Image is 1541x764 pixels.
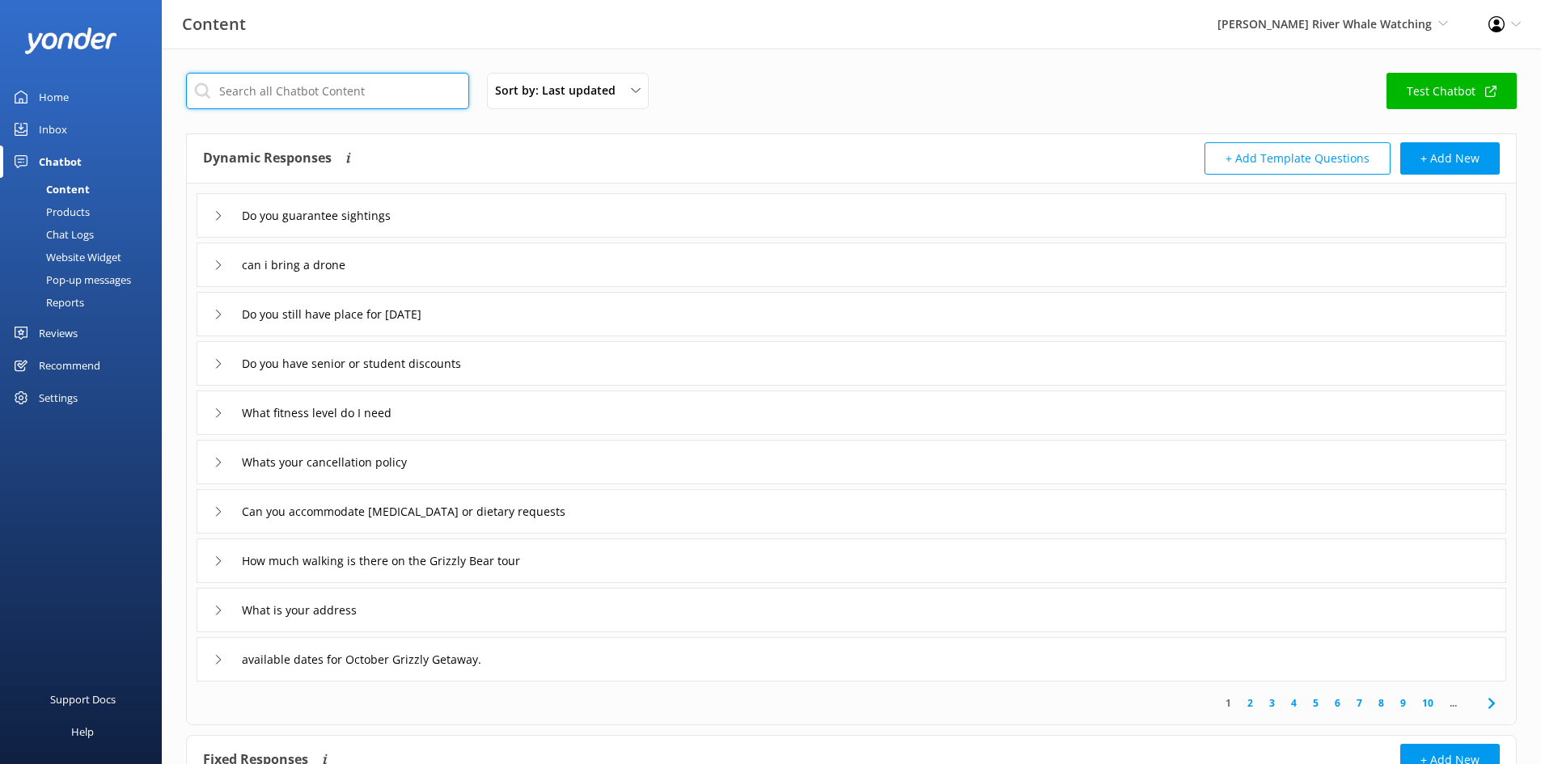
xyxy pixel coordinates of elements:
[186,73,469,109] input: Search all Chatbot Content
[1370,695,1392,711] a: 8
[39,81,69,113] div: Home
[182,11,246,37] h3: Content
[50,683,116,715] div: Support Docs
[1305,695,1327,711] a: 5
[10,223,162,246] a: Chat Logs
[10,291,162,314] a: Reports
[1414,695,1442,711] a: 10
[10,246,162,268] a: Website Widget
[10,178,90,200] div: Content
[1217,695,1239,711] a: 1
[71,715,94,748] div: Help
[39,349,100,382] div: Recommend
[39,113,67,146] div: Inbox
[1283,695,1305,711] a: 4
[1327,695,1348,711] a: 6
[1400,142,1500,175] button: + Add New
[10,200,90,223] div: Products
[10,268,131,291] div: Pop-up messages
[24,27,117,54] img: yonder-white-logo.png
[1204,142,1391,175] button: + Add Template Questions
[10,268,162,291] a: Pop-up messages
[1348,695,1370,711] a: 7
[10,178,162,200] a: Content
[495,82,625,99] span: Sort by: Last updated
[10,246,121,268] div: Website Widget
[39,317,78,349] div: Reviews
[10,223,94,246] div: Chat Logs
[10,291,84,314] div: Reports
[1261,695,1283,711] a: 3
[1239,695,1261,711] a: 2
[1392,695,1414,711] a: 9
[10,200,162,223] a: Products
[39,382,78,414] div: Settings
[39,146,82,178] div: Chatbot
[1217,16,1432,32] span: [PERSON_NAME] River Whale Watching
[1386,73,1517,109] a: Test Chatbot
[1442,695,1465,711] span: ...
[203,142,332,175] h4: Dynamic Responses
